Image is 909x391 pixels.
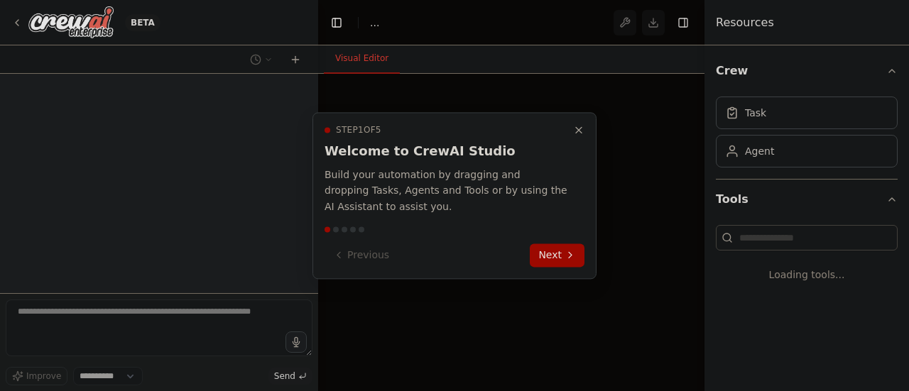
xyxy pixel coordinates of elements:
h3: Welcome to CrewAI Studio [325,141,567,161]
button: Next [530,243,584,267]
button: Previous [325,243,398,267]
button: Hide left sidebar [327,13,347,33]
span: Step 1 of 5 [336,124,381,136]
p: Build your automation by dragging and dropping Tasks, Agents and Tools or by using the AI Assista... [325,167,567,215]
button: Close walkthrough [570,121,587,138]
